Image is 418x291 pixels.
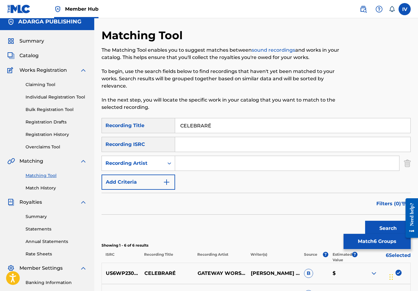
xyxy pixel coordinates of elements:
p: US6WP2300283 [102,270,140,277]
button: Match6 Groups [344,234,411,249]
div: Widget de chat [388,262,418,291]
img: 9d2ae6d4665cec9f34b9.svg [163,178,170,186]
span: Works Registration [19,67,67,74]
a: Annual Statements [26,238,87,245]
span: Royalties [19,199,42,206]
a: Matching Tool [26,172,87,179]
div: Help [373,3,385,15]
h5: ADARGA PUBLISHING [18,18,81,25]
span: Member Hub [65,5,98,12]
button: Add Criteria [102,175,175,190]
p: Recording Artist [193,252,247,263]
img: Catalog [7,52,15,59]
img: MLC Logo [7,5,31,13]
iframe: Resource Center [401,193,418,242]
span: ? [352,252,358,257]
img: Member Settings [7,265,15,272]
div: Recording Artist [105,160,160,167]
p: GATEWAY WORSHIP ESPAÑOL & [PERSON_NAME] [194,270,247,277]
p: Recording Title [140,252,193,263]
img: Works Registration [7,67,15,74]
a: Registration Drafts [26,119,87,125]
span: Member Settings [19,265,63,272]
img: Royalties [7,199,15,206]
form: Search Form [102,118,411,239]
img: Accounts [7,18,15,26]
a: SummarySummary [7,37,44,45]
p: 6 Selected [358,252,411,263]
a: Summary [26,213,87,220]
div: Arrastrar [389,268,393,286]
p: To begin, use the search fields below to find recordings that haven't yet been matched to your wo... [102,68,340,90]
img: expand [80,265,87,272]
a: Individual Registration Tool [26,94,87,100]
p: The Matching Tool enables you to suggest matches between and works in your catalog. This helps en... [102,47,340,61]
p: Estimated Value [333,252,352,263]
div: Notifications [389,6,395,12]
a: Claiming Tool [26,81,87,88]
img: expand [80,67,87,74]
p: Writer(s) [247,252,300,263]
p: CELEBRARÉ [140,270,194,277]
button: Filters (0) [373,196,411,211]
p: ISRC [102,252,140,263]
img: help [375,5,383,13]
a: CatalogCatalog [7,52,39,59]
p: In the next step, you will locate the specific work in your catalog that you want to match to the... [102,96,340,111]
p: $ [329,270,357,277]
span: Matching [19,158,43,165]
p: Source [304,252,317,263]
p: [PERSON_NAME] COLLAZOSJOSIAH [PERSON_NAME] [247,270,300,277]
a: Match History [26,185,87,191]
span: Catalog [19,52,39,59]
img: Delete Criterion [404,156,411,171]
img: expand [80,158,87,165]
span: Filters ( 0 ) [376,200,401,207]
img: expand [370,270,378,277]
a: Rate Sheets [26,251,87,257]
h2: Matching Tool [102,29,186,42]
img: search [360,5,367,13]
span: B [304,269,313,278]
span: Summary [19,37,44,45]
a: Bulk Registration Tool [26,106,87,113]
img: Top Rightsholder [54,5,61,13]
a: sound recordings [252,47,295,53]
a: Banking Information [26,279,87,286]
span: ? [323,252,328,257]
button: Search [365,221,411,236]
a: Statements [26,226,87,232]
img: Matching [7,158,15,165]
a: Registration History [26,131,87,138]
img: Summary [7,37,15,45]
a: Public Search [357,3,369,15]
div: User Menu [399,3,411,15]
p: Showing 1 - 6 of 6 results [102,243,411,248]
iframe: Chat Widget [388,262,418,291]
img: expand [80,199,87,206]
a: Overclaims Tool [26,144,87,150]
